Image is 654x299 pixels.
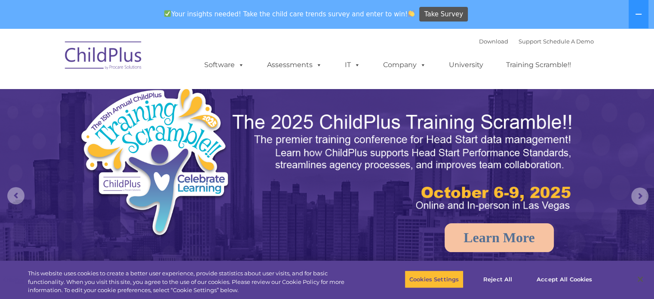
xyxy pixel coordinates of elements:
button: Cookies Settings [405,270,464,288]
a: Support [519,38,541,45]
button: Close [631,270,650,289]
span: Take Survey [424,7,463,22]
a: Learn More [445,223,554,252]
button: Reject All [471,270,525,288]
span: Phone number [120,92,156,99]
span: Last name [120,57,146,63]
a: Take Survey [419,7,468,22]
a: IT [336,56,369,74]
a: Download [479,38,508,45]
font: | [479,38,594,45]
div: This website uses cookies to create a better user experience, provide statistics about user visit... [28,269,360,295]
a: Assessments [258,56,331,74]
span: Your insights needed! Take the child care trends survey and enter to win! [161,6,418,22]
a: University [440,56,492,74]
button: Accept All Cookies [532,270,597,288]
img: ChildPlus by Procare Solutions [61,35,147,78]
a: Training Scramble!! [497,56,580,74]
a: Software [196,56,253,74]
img: 👏 [408,10,415,17]
img: ✅ [164,10,171,17]
a: Schedule A Demo [543,38,594,45]
a: Company [375,56,435,74]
